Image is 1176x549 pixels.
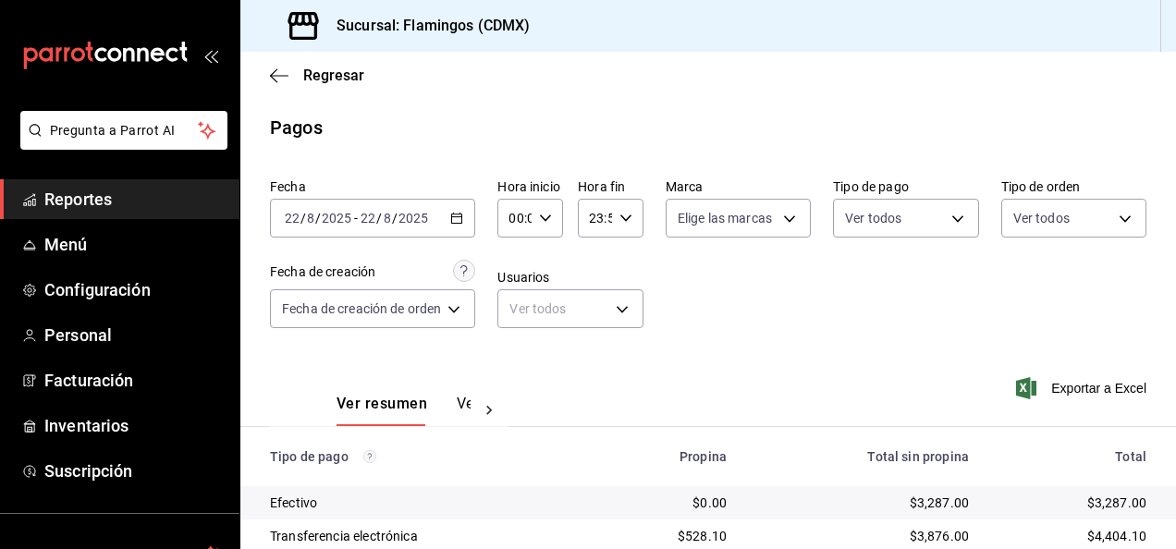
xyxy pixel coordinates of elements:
[44,325,112,345] font: Personal
[270,67,364,84] button: Regresar
[1051,381,1146,396] font: Exportar a Excel
[998,527,1146,545] div: $4,404.10
[44,461,132,481] font: Suscripción
[203,48,218,63] button: open_drawer_menu
[678,209,772,227] span: Elige las marcas
[20,111,227,150] button: Pregunta a Parrot AI
[44,235,88,254] font: Menú
[270,449,349,464] font: Tipo de pago
[497,271,643,284] label: Usuarios
[457,395,526,426] button: Ver pagos
[282,299,441,318] span: Fecha de creación de orden
[337,395,427,413] font: Ver resumen
[300,211,306,226] span: /
[13,134,227,153] a: Pregunta a Parrot AI
[321,211,352,226] input: ----
[845,209,901,227] span: Ver todos
[270,180,475,193] label: Fecha
[315,211,321,226] span: /
[363,450,376,463] svg: Los pagos realizados con Pay y otras terminales son montos brutos.
[44,416,129,435] font: Inventarios
[756,494,969,512] div: $3,287.00
[1001,180,1146,193] label: Tipo de orden
[383,211,392,226] input: --
[270,114,323,141] div: Pagos
[337,395,471,426] div: Pestañas de navegación
[44,280,151,299] font: Configuración
[998,449,1146,464] div: Total
[1013,209,1070,227] span: Ver todos
[611,494,727,512] div: $0.00
[1020,377,1146,399] button: Exportar a Excel
[322,15,530,37] h3: Sucursal: Flamingos (CDMX)
[578,180,643,193] label: Hora fin
[306,211,315,226] input: --
[303,67,364,84] span: Regresar
[833,180,978,193] label: Tipo de pago
[270,262,375,282] div: Fecha de creación
[44,371,133,390] font: Facturación
[497,289,643,328] div: Ver todos
[360,211,376,226] input: --
[392,211,398,226] span: /
[50,121,199,140] span: Pregunta a Parrot AI
[998,494,1146,512] div: $3,287.00
[611,449,727,464] div: Propina
[270,494,582,512] div: Efectivo
[284,211,300,226] input: --
[756,449,969,464] div: Total sin propina
[611,527,727,545] div: $528.10
[354,211,358,226] span: -
[666,180,811,193] label: Marca
[497,180,563,193] label: Hora inicio
[44,189,112,209] font: Reportes
[398,211,429,226] input: ----
[376,211,382,226] span: /
[756,527,969,545] div: $3,876.00
[270,527,582,545] div: Transferencia electrónica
